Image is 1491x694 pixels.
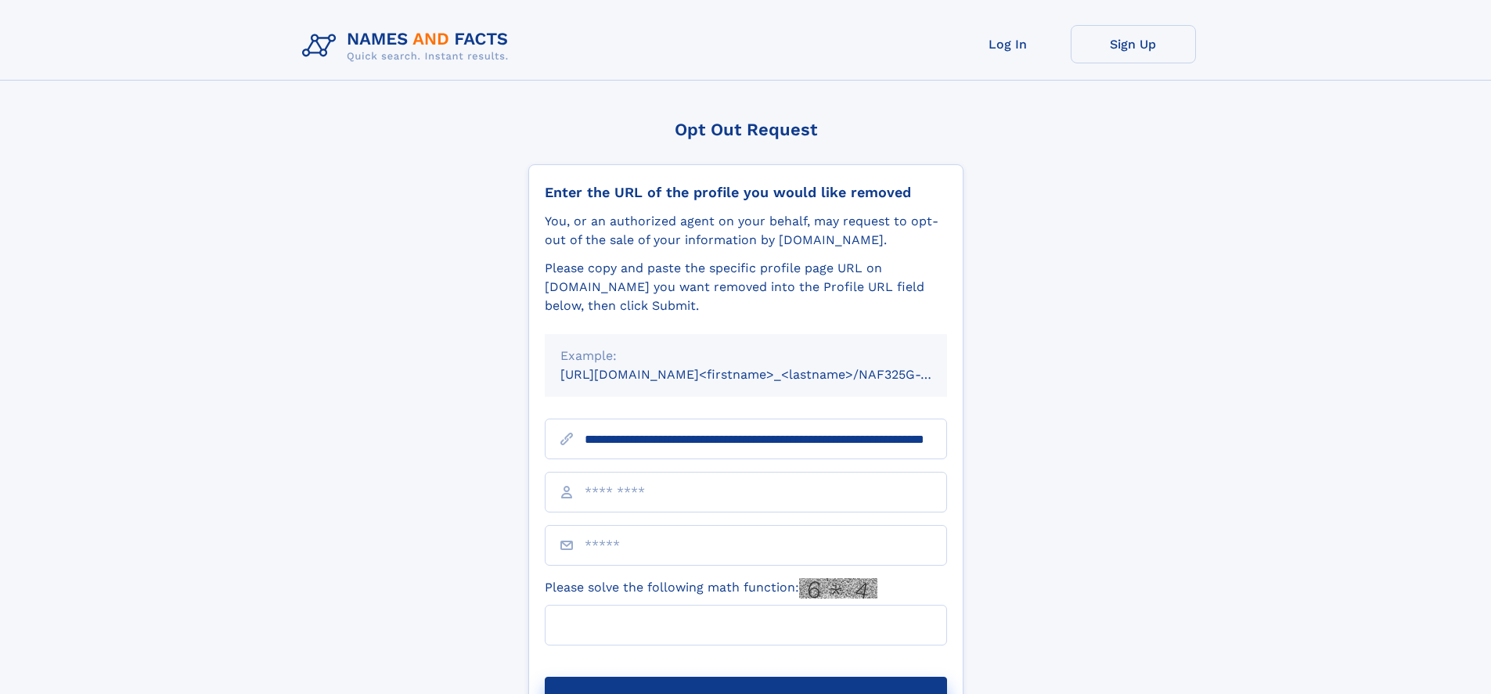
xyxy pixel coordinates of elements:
[945,25,1071,63] a: Log In
[545,259,947,315] div: Please copy and paste the specific profile page URL on [DOMAIN_NAME] you want removed into the Pr...
[1071,25,1196,63] a: Sign Up
[545,212,947,250] div: You, or an authorized agent on your behalf, may request to opt-out of the sale of your informatio...
[296,25,521,67] img: Logo Names and Facts
[528,120,963,139] div: Opt Out Request
[545,184,947,201] div: Enter the URL of the profile you would like removed
[560,367,977,382] small: [URL][DOMAIN_NAME]<firstname>_<lastname>/NAF325G-xxxxxxxx
[560,347,931,365] div: Example:
[545,578,877,599] label: Please solve the following math function:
